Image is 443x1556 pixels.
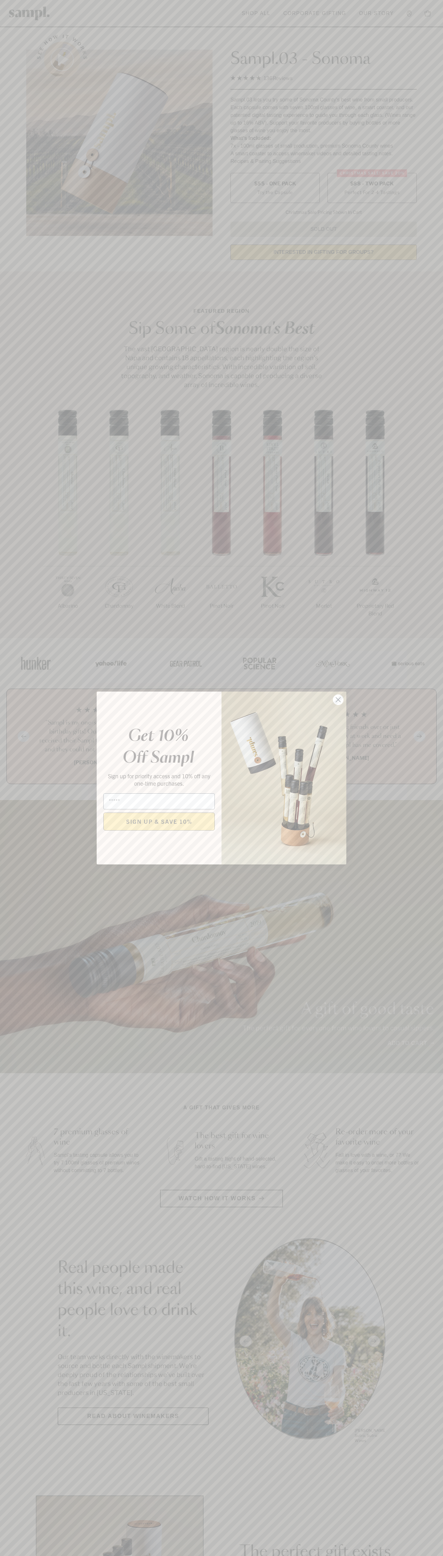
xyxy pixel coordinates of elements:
[221,692,346,864] img: 96933287-25a1-481a-a6d8-4dd623390dc6.png
[108,772,210,787] span: Sign up for priority access and 10% off any one-time purchases.
[103,793,215,809] input: Email
[123,729,194,766] em: Get 10% Off Sampl
[333,694,344,705] button: Close dialog
[103,813,215,831] button: SIGN UP & SAVE 10%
